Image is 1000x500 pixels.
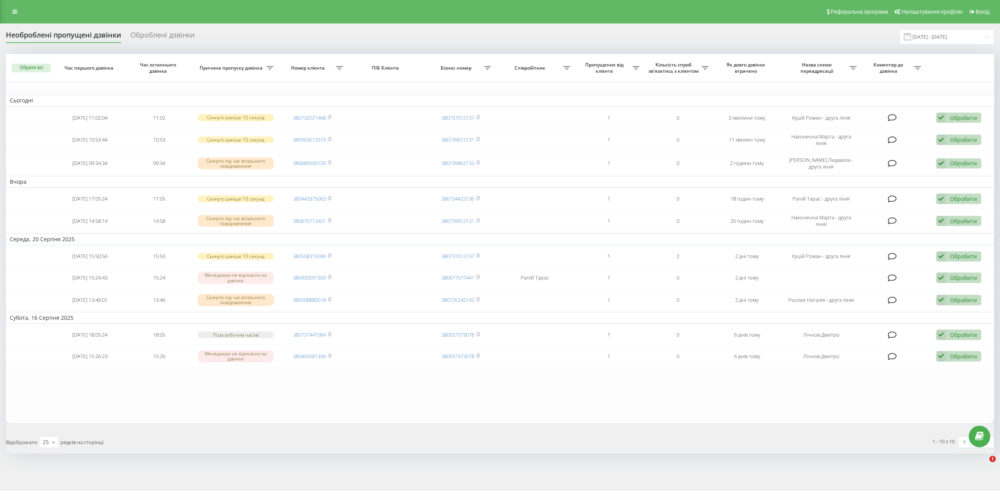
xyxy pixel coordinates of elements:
[55,247,125,266] td: [DATE] 15:50:56
[441,331,474,338] a: 380937373078
[643,129,712,151] td: 0
[578,62,632,74] span: Пропущених від клієнта
[932,437,955,445] div: 1 - 10 з 10
[782,247,861,266] td: Куцій Роман - друга лінія
[6,31,121,43] div: Необроблені пропущені дзвінки
[441,159,474,167] a: 380739862133
[43,438,49,446] div: 25
[712,290,782,310] td: 2 дні тому
[712,189,782,208] td: 18 годин тому
[55,325,125,344] td: [DATE] 18:05:24
[198,195,274,202] div: Скинуто раніше 10 секунд
[198,272,274,283] div: Менеджери не відповіли на дзвінок
[647,62,702,74] span: Кількість спроб зв'язатись з клієнтом
[55,210,125,232] td: [DATE] 14:58:14
[712,325,782,344] td: 6 днів тому
[293,296,326,303] a: 380508880018
[55,108,125,127] td: [DATE] 11:02:04
[125,290,194,310] td: 13:46
[643,290,712,310] td: 0
[712,129,782,151] td: 11 хвилин тому
[950,353,977,360] div: Обробити
[125,210,194,232] td: 14:58
[712,346,782,367] td: 6 днів тому
[712,210,782,232] td: 20 годин тому
[293,253,326,260] a: 380508319289
[198,158,274,169] div: Скинуто під час вітального повідомлення
[902,9,962,15] span: Налаштування профілю
[950,195,977,203] div: Обробити
[441,274,474,281] a: 380677571441
[574,152,643,174] td: 1
[293,353,326,360] a: 380443581306
[782,346,861,367] td: Лічнов Дмитро
[61,439,104,446] span: рядків на сторінці
[125,325,194,344] td: 18:05
[441,253,474,260] a: 380737012137
[643,108,712,127] td: 0
[782,152,861,174] td: [PERSON_NAME] Людмила - друга лінія
[293,274,326,281] a: 380930097309
[293,159,326,167] a: 380689500100
[574,325,643,344] td: 1
[574,189,643,208] td: 1
[125,108,194,127] td: 11:02
[441,195,474,202] a: 380734422136
[950,296,977,304] div: Обробити
[441,296,474,303] a: 380735242142
[574,108,643,127] td: 1
[643,247,712,266] td: 2
[125,129,194,151] td: 10:53
[782,189,861,208] td: Рапій Тарас - друга лінія
[12,64,51,72] button: Обрати всі
[6,176,994,188] td: Вчора
[712,152,782,174] td: 2 години тому
[6,439,37,446] span: Відображати
[574,210,643,232] td: 1
[6,95,994,106] td: Сьогодні
[198,332,274,338] div: Поза робочим часом
[712,247,782,266] td: 2 дні тому
[441,217,474,224] a: 380739912131
[441,136,474,143] a: 380739912131
[282,65,336,71] span: Номер клієнта
[712,108,782,127] td: 3 хвилини тому
[574,290,643,310] td: 1
[293,136,326,143] a: 380963073373
[354,65,418,71] span: ПІБ Клієнта
[198,294,274,306] div: Скинуто під час вітального повідомлення
[574,247,643,266] td: 1
[198,215,274,227] div: Скинуто під час вітального повідомлення
[950,114,977,122] div: Обробити
[782,325,861,344] td: Лічнов Дмитро
[6,312,994,324] td: Субота, 16 Серпня 2025
[55,129,125,151] td: [DATE] 10:53:44
[712,267,782,288] td: 2 дні тому
[643,346,712,367] td: 0
[782,290,861,310] td: Рослюк Наталія - друга лінія
[499,65,563,71] span: Співробітник
[831,9,888,15] span: Реферальна програма
[293,114,326,121] a: 380732021468
[293,217,326,224] a: 380676712401
[950,159,977,167] div: Обробити
[973,456,992,475] iframe: Intercom live chat
[130,31,195,43] div: Оброблені дзвінки
[782,129,861,151] td: Наконечна Марта - друга лінія
[643,267,712,288] td: 0
[125,346,194,367] td: 15:26
[55,267,125,288] td: [DATE] 15:24:43
[976,9,989,15] span: Вихід
[441,114,474,121] a: 380737012137
[131,62,186,74] span: Час останнього дзвінка
[643,189,712,208] td: 0
[55,346,125,367] td: [DATE] 15:26:23
[430,65,484,71] span: Бізнес номер
[125,267,194,288] td: 15:24
[786,62,850,74] span: Назва схеми переадресації
[782,210,861,232] td: Наконечна Марта - друга лінія
[62,65,117,71] span: Час першого дзвінка
[720,62,775,74] span: Як довго дзвінок втрачено
[55,152,125,174] td: [DATE] 09:34:34
[643,325,712,344] td: 0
